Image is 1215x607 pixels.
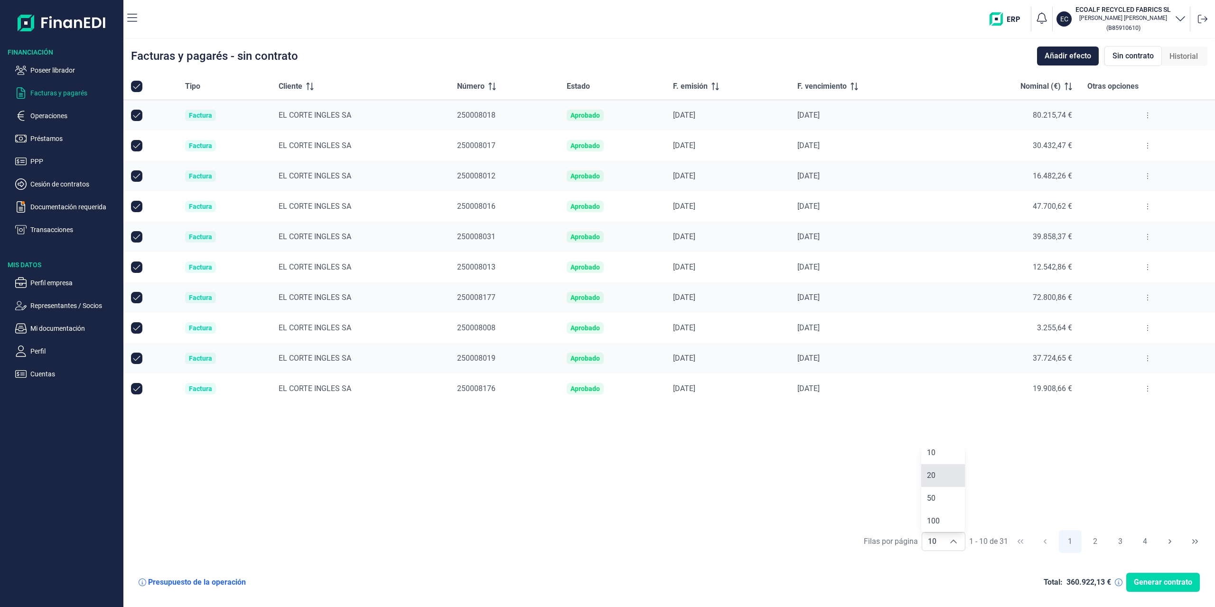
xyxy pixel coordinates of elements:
[279,384,351,393] span: EL CORTE INGLES SA
[30,346,120,357] p: Perfil
[797,262,936,272] div: [DATE]
[457,232,495,241] span: 250008031
[30,277,120,289] p: Perfil empresa
[15,300,120,311] button: Representantes / Socios
[148,578,246,587] div: Presupuesto de la operación
[570,263,600,271] div: Aprobado
[797,323,936,333] div: [DATE]
[279,111,351,120] span: EL CORTE INGLES SA
[797,202,936,211] div: [DATE]
[30,368,120,380] p: Cuentas
[15,87,120,99] button: Facturas y pagarés
[457,354,495,363] span: 250008019
[1033,141,1072,150] span: 30.432,47 €
[457,111,495,120] span: 250008018
[189,324,212,332] div: Factura
[279,323,351,332] span: EL CORTE INGLES SA
[279,293,351,302] span: EL CORTE INGLES SA
[189,355,212,362] div: Factura
[1037,323,1072,332] span: 3.255,64 €
[30,87,120,99] p: Facturas y pagarés
[131,292,142,303] div: Row Unselected null
[990,12,1027,26] img: erp
[185,81,200,92] span: Tipo
[189,294,212,301] div: Factura
[673,384,782,393] div: [DATE]
[942,532,965,551] div: Choose
[797,293,936,302] div: [DATE]
[30,201,120,213] p: Documentación requerida
[457,323,495,332] span: 250008008
[189,233,212,241] div: Factura
[131,261,142,273] div: Row Unselected null
[570,172,600,180] div: Aprobado
[673,232,782,242] div: [DATE]
[673,323,782,333] div: [DATE]
[570,203,600,210] div: Aprobado
[457,81,485,92] span: Número
[131,140,142,151] div: Row Unselected null
[189,203,212,210] div: Factura
[1033,384,1072,393] span: 19.908,66 €
[797,111,936,120] div: [DATE]
[1075,14,1171,22] p: [PERSON_NAME] [PERSON_NAME]
[1059,530,1082,553] button: Page 1
[797,232,936,242] div: [DATE]
[797,81,847,92] span: F. vencimiento
[1044,578,1063,587] div: Total:
[1020,81,1061,92] span: Nominal (€)
[30,300,120,311] p: Representantes / Socios
[570,233,600,241] div: Aprobado
[1033,262,1072,271] span: 12.542,86 €
[797,354,936,363] div: [DATE]
[921,487,965,510] li: 50
[797,384,936,393] div: [DATE]
[1106,24,1140,31] small: Copiar cif
[797,171,936,181] div: [DATE]
[30,178,120,190] p: Cesión de contratos
[1159,530,1181,553] button: Next Page
[15,346,120,357] button: Perfil
[15,65,120,76] button: Poseer librador
[457,202,495,211] span: 250008016
[570,142,600,149] div: Aprobado
[279,262,351,271] span: EL CORTE INGLES SA
[279,232,351,241] span: EL CORTE INGLES SA
[1169,51,1198,62] span: Historial
[797,141,936,150] div: [DATE]
[131,201,142,212] div: Row Unselected null
[1134,530,1157,553] button: Page 4
[921,441,965,464] li: 10
[921,464,965,487] li: 20
[30,323,120,334] p: Mi documentación
[1075,5,1171,14] h3: ECOALF RECYCLED FABRICS SL
[570,294,600,301] div: Aprobado
[189,263,212,271] div: Factura
[30,110,120,121] p: Operaciones
[1056,5,1186,33] button: ECECOALF RECYCLED FABRICS SL[PERSON_NAME] [PERSON_NAME](B85910610)
[927,494,935,503] span: 50
[570,385,600,392] div: Aprobado
[1033,111,1072,120] span: 80.215,74 €
[15,133,120,144] button: Préstamos
[922,532,942,551] span: 10
[15,277,120,289] button: Perfil empresa
[1033,171,1072,180] span: 16.482,26 €
[131,353,142,364] div: Row Unselected null
[30,133,120,144] p: Préstamos
[864,536,918,547] div: Filas por página
[673,202,782,211] div: [DATE]
[30,156,120,167] p: PPP
[131,50,298,62] div: Facturas y pagarés - sin contrato
[279,202,351,211] span: EL CORTE INGLES SA
[1037,47,1099,65] button: Añadir efecto
[1112,50,1154,62] span: Sin contrato
[1126,573,1200,592] button: Generar contrato
[921,510,965,532] li: 100
[15,156,120,167] button: PPP
[1134,577,1192,588] span: Generar contrato
[1033,232,1072,241] span: 39.858,37 €
[457,141,495,150] span: 250008017
[673,141,782,150] div: [DATE]
[131,383,142,394] div: Row Unselected null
